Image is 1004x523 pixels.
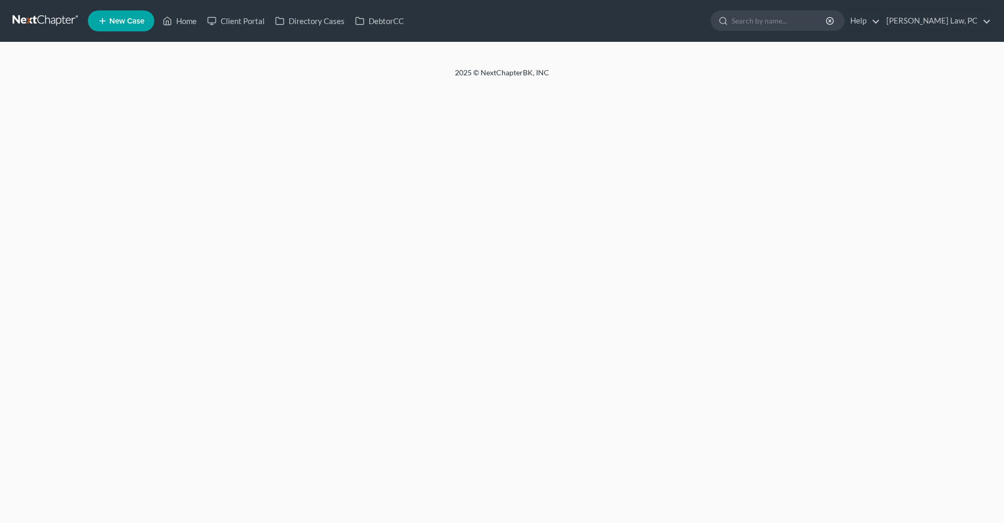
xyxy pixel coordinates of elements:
a: Home [157,12,202,30]
div: 2025 © NextChapterBK, INC [204,67,800,86]
span: New Case [109,17,144,25]
a: Directory Cases [270,12,350,30]
a: DebtorCC [350,12,409,30]
a: Client Portal [202,12,270,30]
a: Help [845,12,880,30]
input: Search by name... [732,11,827,30]
a: [PERSON_NAME] Law, PC [881,12,991,30]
